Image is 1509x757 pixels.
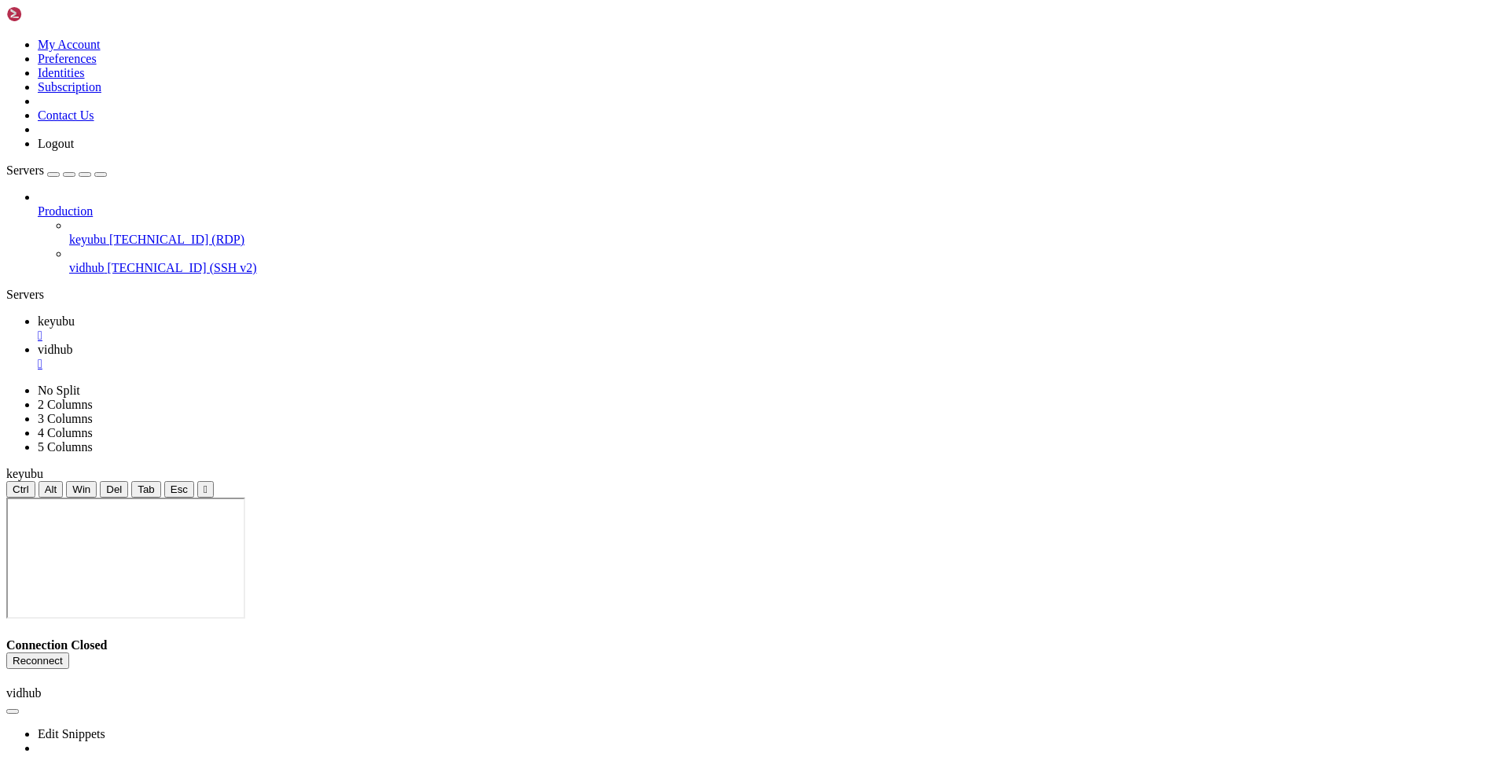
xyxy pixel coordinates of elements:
a: 4 Columns [38,426,93,439]
img: Shellngn [6,6,97,22]
span: [TECHNICAL_ID] (SSH v2) [107,261,256,274]
span: Connection Closed [6,638,107,652]
span: Servers [6,164,44,177]
span: keyubu [6,467,43,480]
a: 5 Columns [38,440,93,454]
li: vidhub [TECHNICAL_ID] (SSH v2) [69,247,1503,275]
a: vidhub [38,343,1503,371]
a:  [38,357,1503,371]
button: Win [66,481,97,498]
a: Identities [38,66,85,79]
span: [TECHNICAL_ID] (RDP) [109,233,244,246]
button: Alt [39,481,64,498]
a: 3 Columns [38,412,93,425]
span: Del [106,483,122,495]
span: Production [38,204,93,218]
button: Reconnect [6,652,69,669]
span: vidhub [6,686,41,700]
a: My Account [38,38,101,51]
div: Servers [6,288,1503,302]
span: vidhub [38,343,72,356]
span: Ctrl [13,483,29,495]
li: Production [38,190,1503,275]
a: Subscription [38,80,101,94]
a: Contact Us [38,108,94,122]
span: Esc [171,483,188,495]
a: keyubu [TECHNICAL_ID] (RDP) [69,233,1503,247]
button:  [197,481,214,498]
a: vidhub [TECHNICAL_ID] (SSH v2) [69,261,1503,275]
a: Edit Snippets [38,727,105,740]
a: keyubu [38,314,1503,343]
span: keyubu [38,314,75,328]
button: Esc [164,481,194,498]
button: Del [100,481,128,498]
li: keyubu [TECHNICAL_ID] (RDP) [69,219,1503,247]
div:  [204,483,207,495]
a:  [38,329,1503,343]
a: Logout [38,137,74,150]
a: No Split [38,384,80,397]
button: Ctrl [6,481,35,498]
a: Servers [6,164,107,177]
a: Preferences [38,52,97,65]
span: Tab [138,483,155,495]
a: 2 Columns [38,398,93,411]
span: Alt [45,483,57,495]
span: keyubu [69,233,106,246]
span: vidhub [69,261,104,274]
span: Win [72,483,90,495]
button: Tab [131,481,161,498]
a: Production [38,204,1503,219]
